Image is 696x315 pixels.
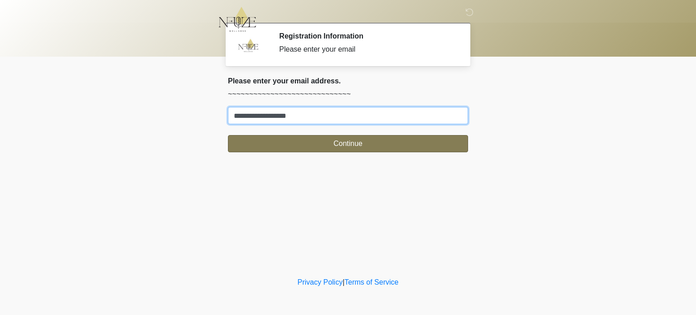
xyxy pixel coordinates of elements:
a: | [343,278,344,286]
div: Please enter your email [279,44,454,55]
button: Continue [228,135,468,152]
p: ~~~~~~~~~~~~~~~~~~~~~~~~~~~~~ [228,89,468,100]
h2: Please enter your email address. [228,77,468,85]
a: Terms of Service [344,278,398,286]
img: Agent Avatar [235,32,262,59]
a: Privacy Policy [298,278,343,286]
img: NFuze Wellness Logo [219,7,256,32]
